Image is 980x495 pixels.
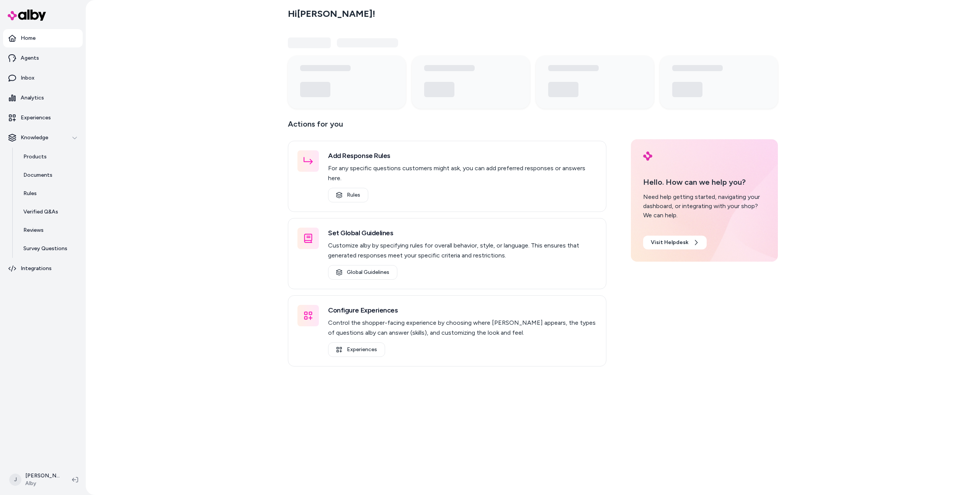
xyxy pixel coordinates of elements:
a: Survey Questions [16,239,83,258]
p: Experiences [21,114,51,122]
a: Reviews [16,221,83,239]
a: Products [16,148,83,166]
a: Verified Q&As [16,203,83,221]
p: Documents [23,171,52,179]
button: J[PERSON_NAME]Alby [5,467,66,492]
a: Experiences [3,109,83,127]
div: Need help getting started, navigating your dashboard, or integrating with your shop? We can help. [643,192,766,220]
p: Reviews [23,226,44,234]
p: Rules [23,190,37,197]
p: Control the shopper-facing experience by choosing where [PERSON_NAME] appears, the types of quest... [328,318,597,338]
a: Analytics [3,89,83,107]
a: Documents [16,166,83,184]
a: Inbox [3,69,83,87]
p: Verified Q&As [23,208,58,216]
a: Experiences [328,342,385,357]
a: Global Guidelines [328,265,397,280]
p: For any specific questions customers might ask, you can add preferred responses or answers here. [328,163,597,183]
a: Agents [3,49,83,67]
span: Alby [25,480,60,487]
p: Knowledge [21,134,48,142]
img: alby Logo [8,10,46,21]
p: Home [21,34,36,42]
a: Rules [16,184,83,203]
h3: Set Global Guidelines [328,228,597,238]
p: Actions for you [288,118,606,136]
p: [PERSON_NAME] [25,472,60,480]
img: alby Logo [643,151,652,161]
button: Knowledge [3,129,83,147]
span: J [9,474,21,486]
p: Analytics [21,94,44,102]
h3: Add Response Rules [328,150,597,161]
a: Rules [328,188,368,202]
p: Customize alby by specifying rules for overall behavior, style, or language. This ensures that ge... [328,241,597,261]
p: Survey Questions [23,245,67,252]
h3: Configure Experiences [328,305,597,316]
p: Hello. How can we help you? [643,176,766,188]
h2: Hi [PERSON_NAME] ! [288,8,375,20]
a: Home [3,29,83,47]
a: Integrations [3,259,83,278]
p: Integrations [21,265,52,272]
p: Products [23,153,47,161]
p: Inbox [21,74,34,82]
a: Visit Helpdesk [643,236,707,249]
p: Agents [21,54,39,62]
